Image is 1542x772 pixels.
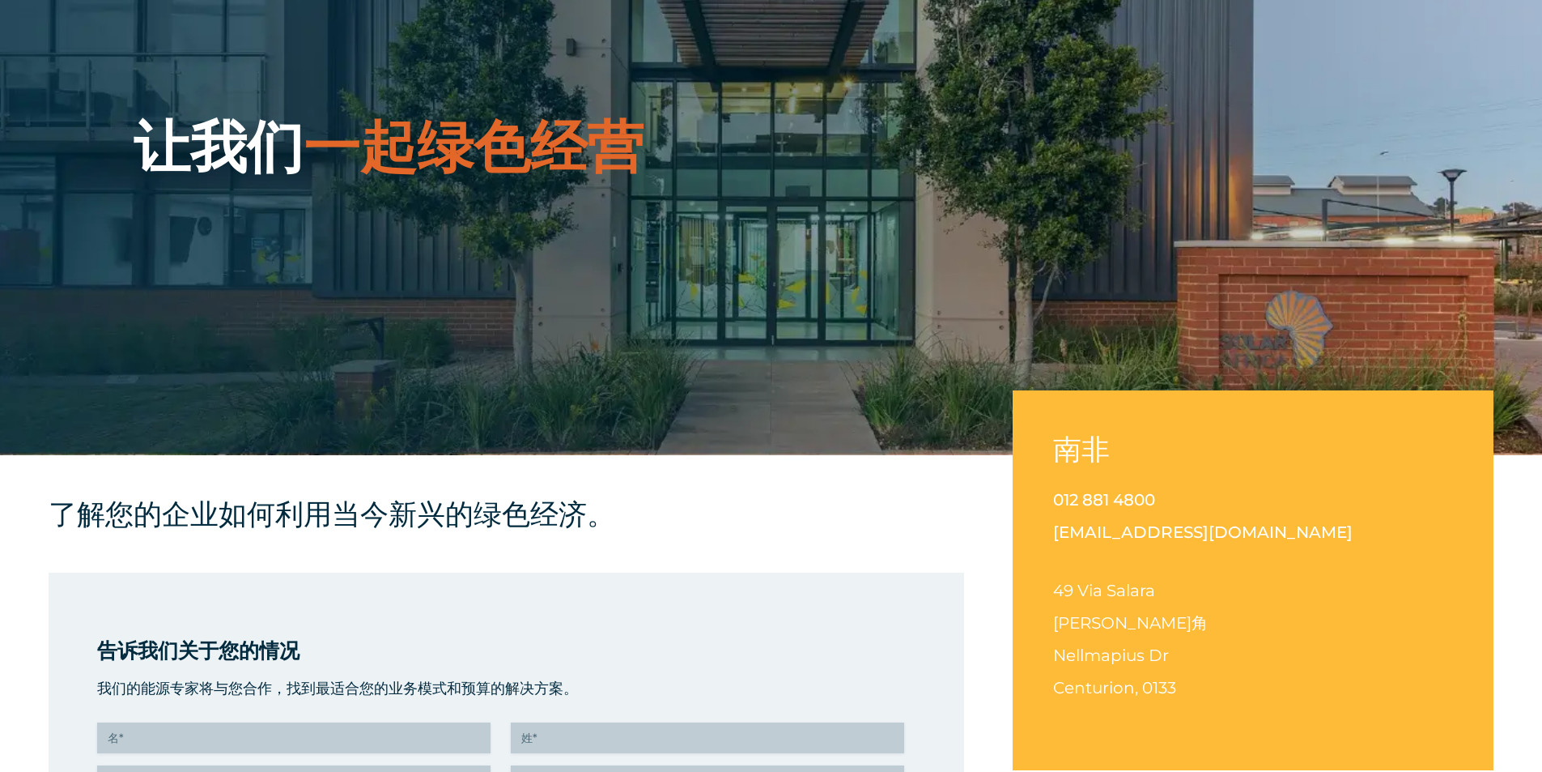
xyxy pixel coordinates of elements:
[304,112,644,181] font: 一起绿色经营
[1053,678,1176,697] font: Centurion, 0133
[1053,490,1155,510] a: 012 881 4800
[1053,522,1353,542] a: [EMAIL_ADDRESS][DOMAIN_NAME]
[1053,581,1155,600] font: 49 Via Salara
[49,497,615,531] font: 了解您的企业如何利用当今新兴的绿色经济。
[97,680,578,697] font: 我们的能源专家将与您合作，找到最适合您的业务模式和预算的解决方案。
[1053,613,1208,633] font: [PERSON_NAME]角
[1053,432,1110,467] font: 南非
[134,112,304,181] font: 让我们
[97,638,299,663] font: 告诉我们关于您的情况
[1053,646,1169,665] font: Nellmapius Dr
